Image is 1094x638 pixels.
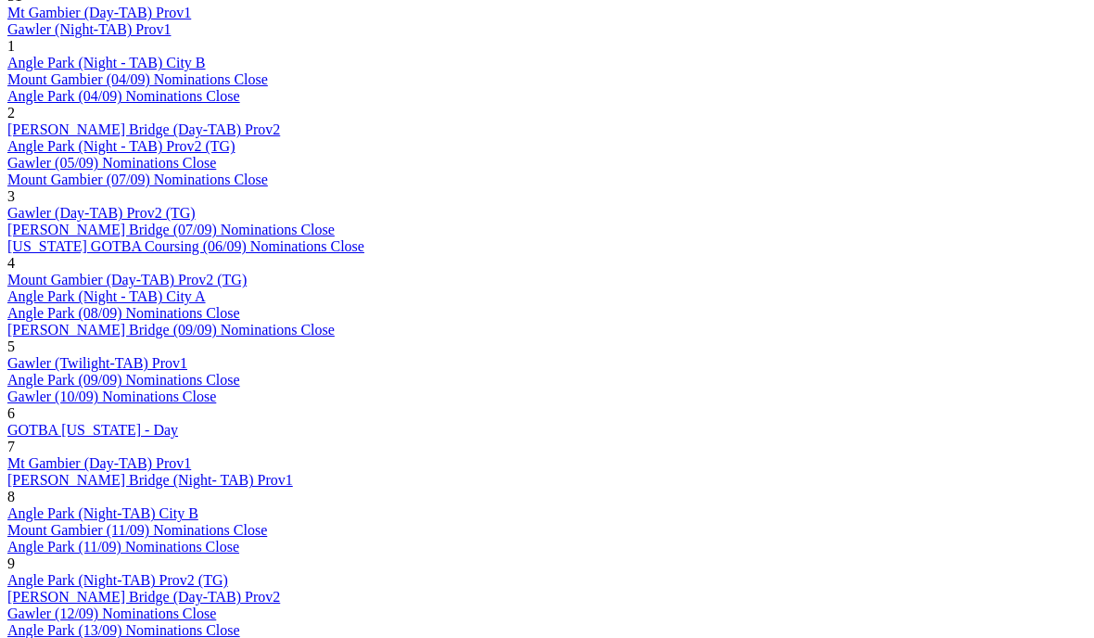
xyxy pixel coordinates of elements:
a: [PERSON_NAME] Bridge (07/09) Nominations Close [7,222,335,237]
a: [PERSON_NAME] Bridge (Day-TAB) Prov2 [7,121,280,137]
span: 2 [7,105,15,121]
a: Mount Gambier (11/09) Nominations Close [7,522,267,538]
a: [PERSON_NAME] Bridge (Day-TAB) Prov2 [7,589,280,605]
a: Angle Park (Night-TAB) City B [7,505,198,521]
span: 5 [7,338,15,354]
a: Angle Park (13/09) Nominations Close [7,622,240,638]
a: [US_STATE] GOTBA Coursing (06/09) Nominations Close [7,238,364,254]
a: Gawler (10/09) Nominations Close [7,389,216,404]
a: [PERSON_NAME] Bridge (Night- TAB) Prov1 [7,472,293,488]
a: Mount Gambier (04/09) Nominations Close [7,71,268,87]
a: Gawler (Day-TAB) Prov2 (TG) [7,205,196,221]
a: Angle Park (Night - TAB) City B [7,55,206,70]
a: Gawler (12/09) Nominations Close [7,606,216,621]
a: Gawler (Night-TAB) Prov1 [7,21,171,37]
a: Mt Gambier (Day-TAB) Prov1 [7,455,191,471]
a: Gawler (Twilight-TAB) Prov1 [7,355,187,371]
a: Angle Park (09/09) Nominations Close [7,372,240,388]
a: Angle Park (Night - TAB) City A [7,288,206,304]
a: Mt Gambier (Day-TAB) Prov1 [7,5,191,20]
a: Angle Park (04/09) Nominations Close [7,88,240,104]
span: 8 [7,489,15,504]
span: 3 [7,188,15,204]
a: Mount Gambier (07/09) Nominations Close [7,172,268,187]
span: 9 [7,555,15,571]
a: Gawler (05/09) Nominations Close [7,155,216,171]
a: GOTBA [US_STATE] - Day [7,422,178,438]
span: 6 [7,405,15,421]
a: Mount Gambier (Day-TAB) Prov2 (TG) [7,272,247,287]
span: 7 [7,439,15,454]
a: Angle Park (08/09) Nominations Close [7,305,240,321]
span: 4 [7,255,15,271]
a: Angle Park (Night-TAB) Prov2 (TG) [7,572,228,588]
a: Angle Park (Night - TAB) Prov2 (TG) [7,138,235,154]
a: [PERSON_NAME] Bridge (09/09) Nominations Close [7,322,335,338]
a: Angle Park (11/09) Nominations Close [7,539,239,555]
span: 1 [7,38,15,54]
